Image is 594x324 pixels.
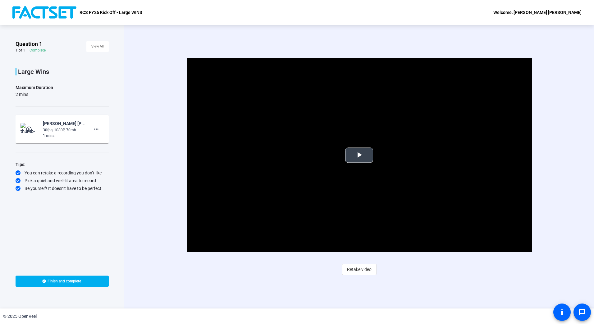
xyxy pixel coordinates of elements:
mat-icon: more_horiz [93,125,100,133]
div: Welcome, [PERSON_NAME] [PERSON_NAME] [493,9,582,16]
p: Large Wins [18,68,109,75]
span: Question 1 [16,40,42,48]
div: Maximum Duration [16,84,53,91]
img: thumb-nail [21,123,39,135]
button: Play Video [345,148,373,163]
div: 2 mins [16,91,53,97]
div: Pick a quiet and well-lit area to record [16,178,109,184]
div: You can retake a recording you don’t like [16,170,109,176]
button: Retake video [342,264,377,275]
span: Retake video [347,263,372,275]
div: [PERSON_NAME] [PERSON_NAME]-RCS FY26 Kick Off - Large WINS-RCS FY26 Kick Off - Large WINS-1756854... [43,120,85,127]
div: 1 mins [43,133,85,138]
div: Be yourself! It doesn’t have to be perfect [16,185,109,191]
img: OpenReel logo [12,6,76,19]
p: RCS FY26 Kick Off - Large WINS [80,9,142,16]
button: Finish and complete [16,276,109,287]
div: © 2025 OpenReel [3,313,37,320]
mat-icon: message [578,308,586,316]
button: View All [86,41,109,52]
div: 30fps, 1080P, 70mb [43,127,85,133]
span: View All [91,42,104,51]
div: Complete [30,48,46,53]
div: 1 of 1 [16,48,25,53]
span: Finish and complete [48,279,81,284]
div: Video Player [187,58,532,252]
mat-icon: play_circle_outline [26,126,33,132]
div: Tips: [16,161,109,168]
mat-icon: accessibility [558,308,566,316]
